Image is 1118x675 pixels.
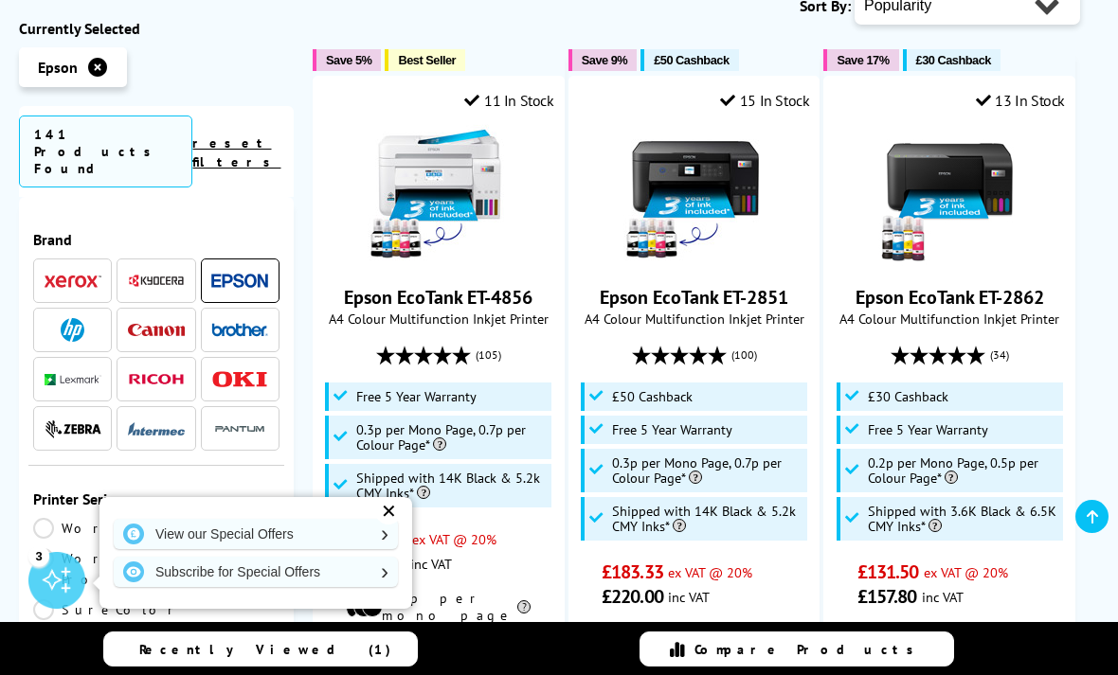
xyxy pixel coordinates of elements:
[128,422,185,435] img: Intermec
[45,419,101,438] img: Zebra
[568,49,637,71] button: Save 9%
[323,310,554,328] span: A4 Colour Multifunction Inkjet Printer
[128,274,185,288] img: Kyocera
[868,389,948,404] span: £30 Cashback
[868,455,1058,486] span: 0.2p per Mono Page, 0.5p per Colour Page*
[612,422,732,437] span: Free 5 Year Warranty
[602,560,663,584] span: £183.33
[211,323,268,336] img: Brother
[211,371,268,387] img: OKI
[19,19,294,38] div: Currently Selected
[61,318,84,342] img: HP
[344,285,532,310] a: Epson EcoTank ET-4856
[612,504,802,534] span: Shipped with 14K Black & 5.2k CMY Inks*
[823,49,898,71] button: Save 17%
[385,49,465,71] button: Best Seller
[45,275,101,288] img: Xerox
[857,584,917,609] span: £157.80
[33,518,190,539] a: Workforce
[903,49,1001,71] button: £30 Cashback
[128,324,185,336] img: Canon
[326,53,371,67] span: Save 5%
[668,563,752,581] span: ex VAT @ 20%
[464,91,553,110] div: 11 In Stock
[356,471,547,501] span: Shipped with 14K Black & 5.2k CMY Inks*
[19,115,192,187] span: 141 Products Found
[600,285,788,310] a: Epson EcoTank ET-2851
[368,251,510,270] a: Epson EcoTank ET-4856
[623,124,766,266] img: Epson EcoTank ET-2851
[33,230,279,249] span: Brand
[211,367,268,391] a: OKI
[868,422,988,437] span: Free 5 Year Warranty
[45,367,101,391] a: Lexmark
[922,588,964,606] span: inc VAT
[731,337,757,373] span: (100)
[103,631,418,666] a: Recently Viewed (1)
[612,389,693,404] span: £50 Cashback
[128,269,185,293] a: Kyocera
[139,641,391,658] span: Recently Viewed (1)
[654,53,729,67] span: £50 Cashback
[878,124,1020,266] img: Epson EcoTank ET-2862
[28,545,49,566] div: 3
[668,588,710,606] span: inc VAT
[38,58,78,77] span: Epson
[868,504,1058,534] span: Shipped with 3.6K Black & 6.5K CMY Inks*
[368,124,510,266] img: Epson EcoTank ET-4856
[313,49,381,71] button: Save 5%
[346,590,531,624] li: 0.3p per mono page
[640,49,738,71] button: £50 Cashback
[579,310,810,328] span: A4 Colour Multifunction Inkjet Printer
[375,498,402,524] div: ✕
[476,337,501,373] span: (105)
[924,563,1008,581] span: ex VAT @ 20%
[834,310,1065,328] span: A4 Colour Multifunction Inkjet Printer
[356,389,477,404] span: Free 5 Year Warranty
[640,631,954,666] a: Compare Products
[398,53,456,67] span: Best Seller
[990,337,1009,373] span: (34)
[211,417,268,440] img: Pantum
[211,417,268,440] a: Pantum
[412,530,496,548] span: ex VAT @ 20%
[211,269,268,293] a: Epson
[720,91,809,110] div: 15 In Stock
[45,318,101,342] a: HP
[582,53,627,67] span: Save 9%
[33,599,181,620] a: SureColor
[878,251,1020,270] a: Epson EcoTank ET-2862
[45,374,101,385] img: Lexmark
[114,557,398,587] a: Subscribe for Special Offers
[192,134,280,170] a: reset filters
[128,374,185,384] img: Ricoh
[602,584,663,609] span: £220.00
[837,53,889,67] span: Save 17%
[612,455,802,486] span: 0.3p per Mono Page, 0.7p per Colour Page*
[916,53,991,67] span: £30 Cashback
[857,560,919,584] span: £131.50
[211,274,268,288] img: Epson
[211,318,268,342] a: Brother
[33,489,279,508] span: Printer Series
[45,417,101,440] a: Zebra
[976,91,1065,110] div: 13 In Stock
[114,519,398,549] a: View our Special Offers
[694,641,924,658] span: Compare Products
[623,251,766,270] a: Epson EcoTank ET-2851
[356,422,547,453] span: 0.3p per Mono Page, 0.7p per Colour Page*
[128,417,185,440] a: Intermec
[410,555,452,573] span: inc VAT
[856,285,1044,310] a: Epson EcoTank ET-2862
[45,269,101,293] a: Xerox
[128,318,185,342] a: Canon
[128,367,185,391] a: Ricoh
